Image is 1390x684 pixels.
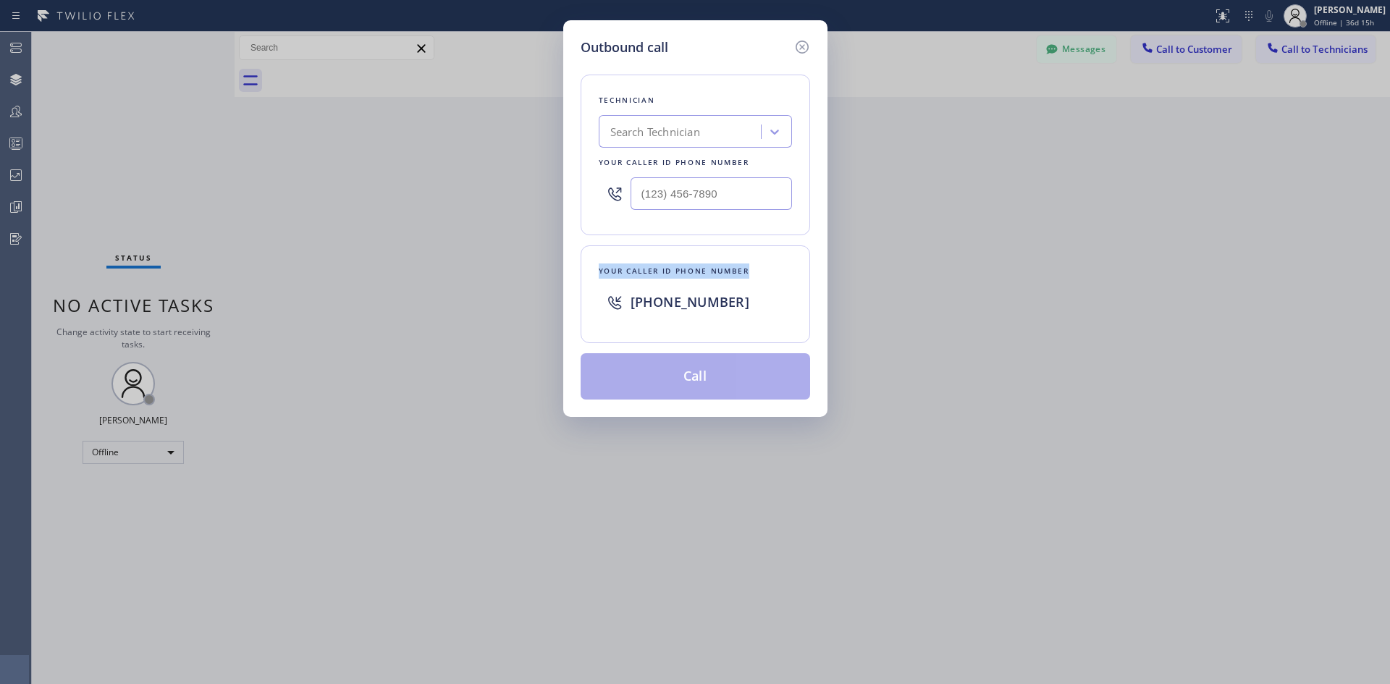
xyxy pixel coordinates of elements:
[631,177,792,210] input: (123) 456-7890
[581,38,668,57] h5: Outbound call
[631,293,749,311] span: [PHONE_NUMBER]
[610,124,700,140] div: Search Technician
[581,353,810,400] button: Call
[599,155,792,170] div: Your caller id phone number
[599,93,792,108] div: Technician
[599,263,792,279] div: Your caller id phone number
